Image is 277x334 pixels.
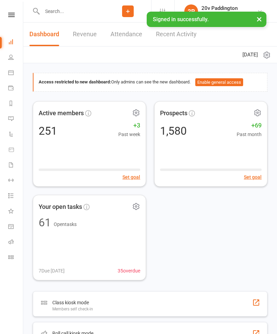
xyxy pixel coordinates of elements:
span: Open tasks [54,222,77,227]
button: Set goal [244,173,262,181]
button: Set goal [122,173,140,181]
span: [DATE] [242,51,258,59]
a: What's New [8,204,24,219]
div: 61 [39,217,51,228]
a: General attendance kiosk mode [8,219,24,235]
a: Recent Activity [156,23,197,46]
div: 20v Paddington [201,11,238,17]
span: 7 Due [DATE] [39,267,65,275]
span: Prospects [160,108,187,118]
a: Revenue [73,23,97,46]
strong: Access restricted to new dashboard: [39,79,111,84]
a: Reports [8,96,24,112]
div: 20v Paddington [201,5,238,11]
a: Dashboard [29,23,59,46]
span: Past week [118,131,140,138]
div: 1,580 [160,125,187,136]
a: Class kiosk mode [8,250,24,266]
div: Class kiosk mode [52,298,93,307]
span: +3 [118,121,140,131]
span: +69 [237,121,262,131]
div: Members self check-in [52,307,93,311]
button: Enable general access [195,78,243,86]
div: 2P [184,4,198,18]
span: Past month [237,131,262,138]
a: Dashboard [8,35,24,50]
span: Active members [39,108,84,118]
span: Signed in successfully. [153,16,209,23]
div: 251 [39,125,57,136]
span: Your open tasks [39,202,82,212]
span: 35 overdue [118,267,140,275]
a: People [8,50,24,66]
a: Payments [8,81,24,96]
a: Attendance [110,23,142,46]
a: Roll call kiosk mode [8,235,24,250]
input: Search... [40,6,105,16]
a: Calendar [8,66,24,81]
a: Product Sales [8,143,24,158]
button: × [253,12,265,26]
div: Only admins can see the new dashboard. [39,78,262,86]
